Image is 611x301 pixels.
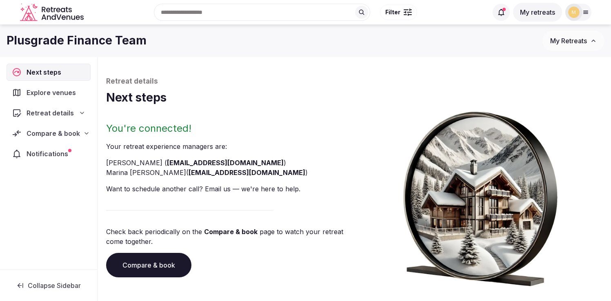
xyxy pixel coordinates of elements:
[106,227,351,246] p: Check back periodically on the page to watch your retreat come together.
[391,106,571,286] img: Winter chalet retreat in picture frame
[28,281,81,290] span: Collapse Sidebar
[513,3,562,22] button: My retreats
[7,277,91,294] button: Collapse Sidebar
[27,108,74,118] span: Retreat details
[27,67,64,77] span: Next steps
[542,31,604,51] button: My Retreats
[106,122,351,135] h2: You're connected!
[20,3,85,22] svg: Retreats and Venues company logo
[106,184,351,194] p: Want to schedule another call? Email us — we're here to help.
[380,4,417,20] button: Filter
[189,168,305,177] a: [EMAIL_ADDRESS][DOMAIN_NAME]
[568,7,580,18] img: mana.vakili
[513,8,562,16] a: My retreats
[106,90,603,106] h1: Next steps
[106,168,351,177] li: Marina [PERSON_NAME] ( )
[204,228,258,236] a: Compare & book
[27,128,80,138] span: Compare & book
[7,33,147,49] h1: Plusgrade Finance Team
[7,64,91,81] a: Next steps
[106,253,191,277] a: Compare & book
[385,8,400,16] span: Filter
[167,159,284,167] a: [EMAIL_ADDRESS][DOMAIN_NAME]
[550,37,587,45] span: My Retreats
[7,84,91,101] a: Explore venues
[20,3,85,22] a: Visit the homepage
[27,149,71,159] span: Notifications
[106,142,351,151] p: Your retreat experience manager s are :
[106,158,351,168] li: [PERSON_NAME] ( )
[7,145,91,162] a: Notifications
[27,88,79,97] span: Explore venues
[106,77,603,86] p: Retreat details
